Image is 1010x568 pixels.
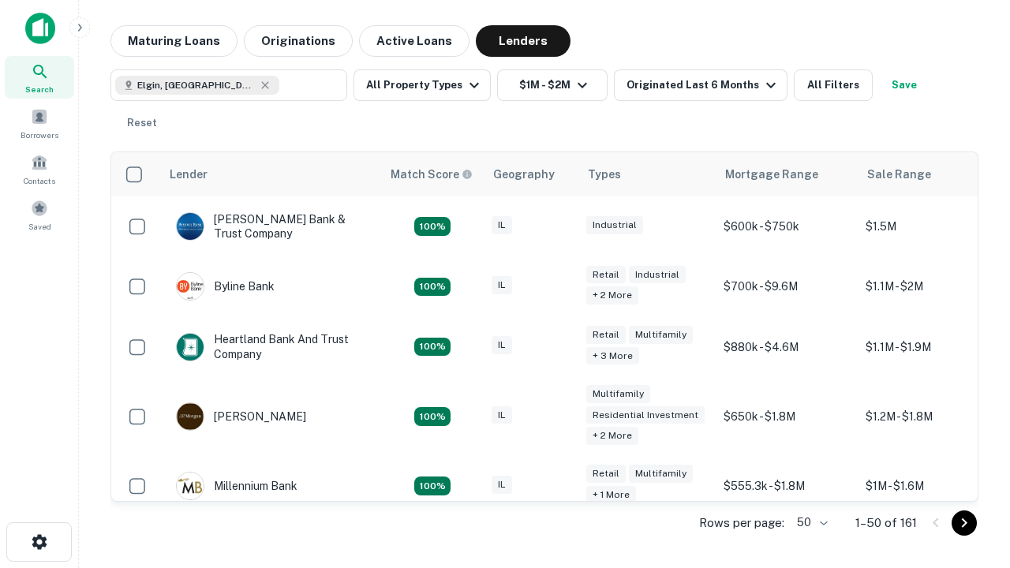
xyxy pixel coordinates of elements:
[25,13,55,44] img: capitalize-icon.png
[492,276,512,294] div: IL
[586,486,636,504] div: + 1 more
[381,152,484,196] th: Capitalize uses an advanced AI algorithm to match your search with the best lender. The match sco...
[614,69,787,101] button: Originated Last 6 Months
[244,25,353,57] button: Originations
[117,107,167,139] button: Reset
[391,166,469,183] h6: Match Score
[586,385,650,403] div: Multifamily
[858,196,1000,256] td: $1.5M
[170,165,208,184] div: Lender
[858,456,1000,516] td: $1M - $1.6M
[716,152,858,196] th: Mortgage Range
[492,476,512,494] div: IL
[5,148,74,190] a: Contacts
[176,332,365,361] div: Heartland Bank And Trust Company
[699,514,784,532] p: Rows per page:
[176,212,365,241] div: [PERSON_NAME] Bank & Trust Company
[627,76,780,95] div: Originated Last 6 Months
[716,196,858,256] td: $600k - $750k
[177,273,204,300] img: picture
[716,377,858,457] td: $650k - $1.8M
[858,152,1000,196] th: Sale Range
[586,427,638,445] div: + 2 more
[716,456,858,516] td: $555.3k - $1.8M
[493,165,555,184] div: Geography
[855,514,917,532] p: 1–50 of 161
[353,69,491,101] button: All Property Types
[586,216,643,234] div: Industrial
[414,338,451,357] div: Matching Properties: 20, hasApolloMatch: undefined
[24,174,55,187] span: Contacts
[5,193,74,236] a: Saved
[177,213,204,240] img: picture
[177,403,204,430] img: picture
[359,25,469,57] button: Active Loans
[176,272,275,301] div: Byline Bank
[476,25,570,57] button: Lenders
[391,166,473,183] div: Capitalize uses an advanced AI algorithm to match your search with the best lender. The match sco...
[497,69,608,101] button: $1M - $2M
[492,406,512,424] div: IL
[137,78,256,92] span: Elgin, [GEOGRAPHIC_DATA], [GEOGRAPHIC_DATA]
[586,406,705,424] div: Residential Investment
[177,334,204,361] img: picture
[952,510,977,536] button: Go to next page
[931,442,1010,518] iframe: Chat Widget
[629,266,686,284] div: Industrial
[110,25,238,57] button: Maturing Loans
[858,377,1000,457] td: $1.2M - $1.8M
[492,336,512,354] div: IL
[794,69,873,101] button: All Filters
[5,102,74,144] a: Borrowers
[716,316,858,376] td: $880k - $4.6M
[588,165,621,184] div: Types
[629,465,693,483] div: Multifamily
[492,216,512,234] div: IL
[5,56,74,99] a: Search
[586,286,638,305] div: + 2 more
[858,256,1000,316] td: $1.1M - $2M
[414,407,451,426] div: Matching Properties: 24, hasApolloMatch: undefined
[586,326,626,344] div: Retail
[629,326,693,344] div: Multifamily
[25,83,54,95] span: Search
[578,152,716,196] th: Types
[586,266,626,284] div: Retail
[176,472,297,500] div: Millennium Bank
[867,165,931,184] div: Sale Range
[414,278,451,297] div: Matching Properties: 17, hasApolloMatch: undefined
[21,129,58,141] span: Borrowers
[160,152,381,196] th: Lender
[858,316,1000,376] td: $1.1M - $1.9M
[484,152,578,196] th: Geography
[586,465,626,483] div: Retail
[414,476,451,495] div: Matching Properties: 16, hasApolloMatch: undefined
[879,69,930,101] button: Save your search to get updates of matches that match your search criteria.
[414,217,451,236] div: Matching Properties: 28, hasApolloMatch: undefined
[177,473,204,499] img: picture
[725,165,818,184] div: Mortgage Range
[791,511,830,534] div: 50
[176,402,306,431] div: [PERSON_NAME]
[586,347,639,365] div: + 3 more
[716,256,858,316] td: $700k - $9.6M
[28,220,51,233] span: Saved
